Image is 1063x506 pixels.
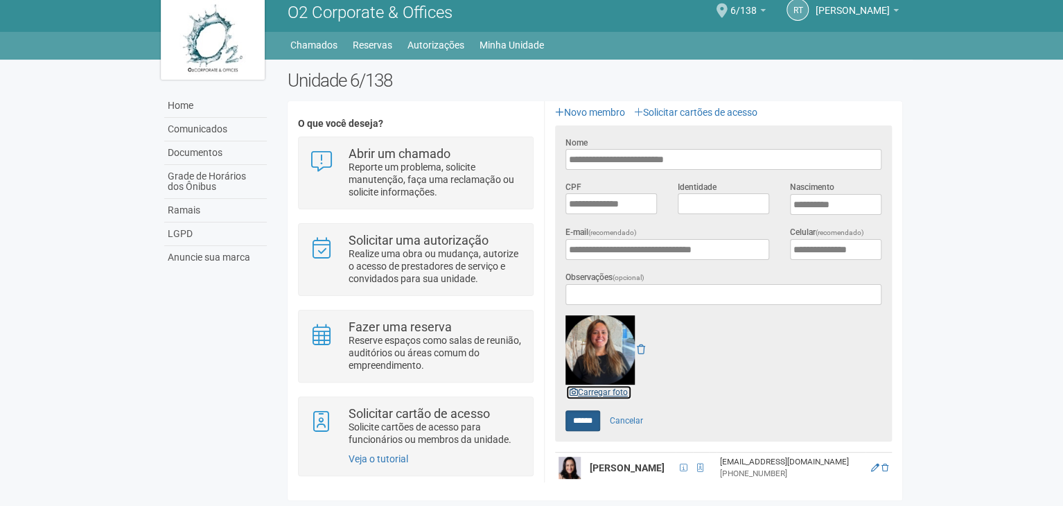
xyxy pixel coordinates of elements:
a: Veja o tutorial [349,453,408,464]
p: Reserve espaços como salas de reunião, auditórios ou áreas comum do empreendimento. [349,334,522,372]
a: Remover [637,344,645,355]
a: Comunicados [164,118,267,141]
a: Excluir membro [881,463,888,473]
a: [PERSON_NAME] [816,7,899,18]
label: E-mail [565,226,637,239]
label: CPF [565,181,581,193]
a: Minha Unidade [480,35,544,55]
a: Documentos [164,141,267,165]
a: Ramais [164,199,267,223]
a: Chamados [290,35,337,55]
strong: Fazer uma reserva [349,320,452,334]
span: (opcional) [613,274,644,281]
a: Solicitar cartão de acesso Solicite cartões de acesso para funcionários ou membros da unidade. [309,408,522,446]
span: (recomendado) [588,229,637,236]
img: GetFile [565,315,635,385]
a: Editar membro [871,463,879,473]
a: Abrir um chamado Reporte um problema, solicite manutenção, faça uma reclamação ou solicite inform... [309,148,522,198]
div: [EMAIL_ADDRESS][DOMAIN_NAME] [720,456,862,468]
a: Reservas [353,35,392,55]
label: Observações [565,271,644,284]
label: Nome [565,137,588,149]
strong: Solicitar uma autorização [349,233,489,247]
a: Solicitar cartões de acesso [634,107,757,118]
div: [PHONE_NUMBER] [720,468,862,480]
a: Home [164,94,267,118]
span: (recomendado) [816,229,864,236]
label: Celular [790,226,864,239]
a: Carregar foto [565,385,632,400]
strong: Abrir um chamado [349,146,450,161]
a: Solicitar uma autorização Realize uma obra ou mudança, autorize o acesso de prestadores de serviç... [309,234,522,285]
h2: Unidade 6/138 [288,70,902,91]
a: LGPD [164,223,267,246]
a: Fazer uma reserva Reserve espaços como salas de reunião, auditórios ou áreas comum do empreendime... [309,321,522,372]
strong: Solicitar cartão de acesso [349,406,490,421]
p: Realize uma obra ou mudança, autorize o acesso de prestadores de serviço e convidados para sua un... [349,247,522,285]
a: Grade de Horários dos Ônibus [164,165,267,199]
a: Autorizações [407,35,464,55]
span: O2 Corporate & Offices [288,3,453,22]
h4: O que você deseja? [298,119,533,129]
label: Identidade [678,181,717,193]
a: Cancelar [602,410,651,431]
label: Nascimento [790,181,834,193]
img: user.png [559,457,581,479]
strong: [PERSON_NAME] [590,462,665,473]
a: Novo membro [555,107,625,118]
a: Anuncie sua marca [164,246,267,269]
a: 6/138 [730,7,766,18]
p: Solicite cartões de acesso para funcionários ou membros da unidade. [349,421,522,446]
p: Reporte um problema, solicite manutenção, faça uma reclamação ou solicite informações. [349,161,522,198]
